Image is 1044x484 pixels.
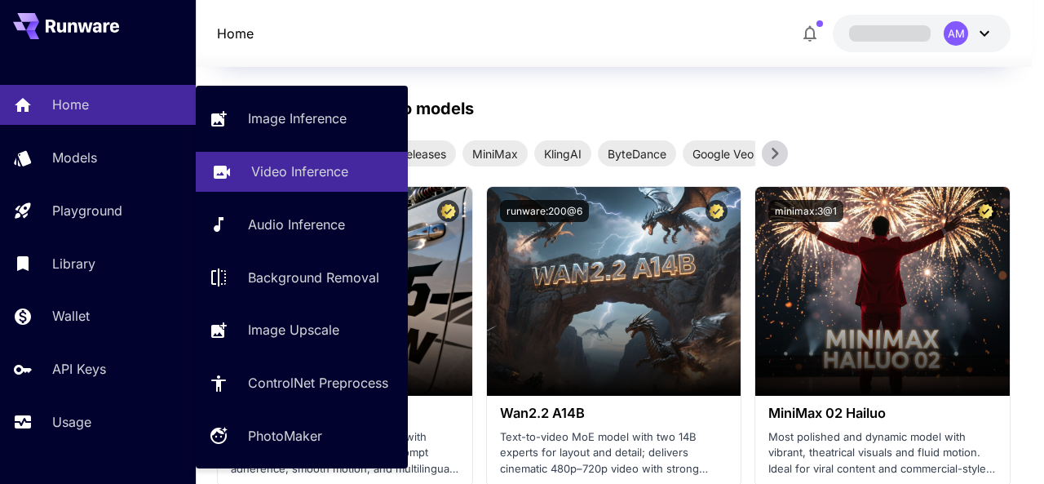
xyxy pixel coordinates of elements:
button: Certified Model – Vetted for best performance and includes a commercial license. [437,200,459,222]
p: Home [52,95,89,114]
button: minimax:3@1 [768,200,843,222]
a: Video Inference [196,152,408,192]
button: Certified Model – Vetted for best performance and includes a commercial license. [975,200,997,222]
p: Wallet [52,306,90,326]
a: Image Upscale [196,310,408,350]
button: Certified Model – Vetted for best performance and includes a commercial license. [706,200,728,222]
p: Video Inference [251,162,348,181]
p: PhotoMaker [248,426,322,446]
button: runware:200@6 [500,200,589,222]
h3: MiniMax 02 Hailuo [768,406,997,421]
p: API Keys [52,359,106,379]
nav: breadcrumb [217,24,254,43]
span: ByteDance [598,145,676,162]
p: Library [52,254,95,273]
span: KlingAI [534,145,591,162]
span: New releases [365,145,456,162]
p: Models [52,148,97,167]
a: Audio Inference [196,205,408,245]
p: Image Inference [248,109,347,128]
p: Image Upscale [248,320,339,340]
a: PhotoMaker [196,416,408,456]
a: Background Removal [196,257,408,297]
a: ControlNet Preprocess [196,363,408,403]
p: Playground [52,201,122,220]
p: Background Removal [248,268,379,287]
p: Most polished and dynamic model with vibrant, theatrical visuals and fluid motion. Ideal for vira... [768,429,997,477]
span: Google Veo [683,145,763,162]
a: Image Inference [196,99,408,139]
div: AM [944,21,968,46]
img: alt [487,187,741,396]
p: Home [217,24,254,43]
p: ControlNet Preprocess [248,373,388,393]
h3: Wan2.2 A14B [500,406,728,421]
p: Usage [52,412,91,432]
img: alt [755,187,1010,396]
p: Audio Inference [248,215,345,234]
span: MiniMax [462,145,528,162]
p: Text-to-video MoE model with two 14B experts for layout and detail; delivers cinematic 480p–720p ... [500,429,728,477]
